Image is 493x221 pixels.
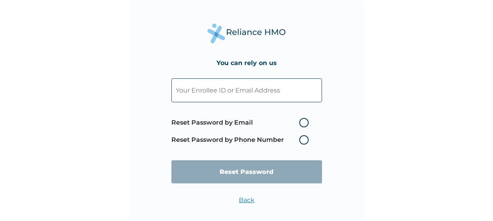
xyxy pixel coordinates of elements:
input: Your Enrollee ID or Email Address [171,78,322,102]
input: Reset Password [171,160,322,183]
span: Password reset method [171,114,313,149]
a: Back [239,196,255,204]
label: Reset Password by Email [171,118,313,127]
label: Reset Password by Phone Number [171,135,313,145]
img: Reliance Health's Logo [207,24,286,43]
h4: You can rely on us [216,59,277,67]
